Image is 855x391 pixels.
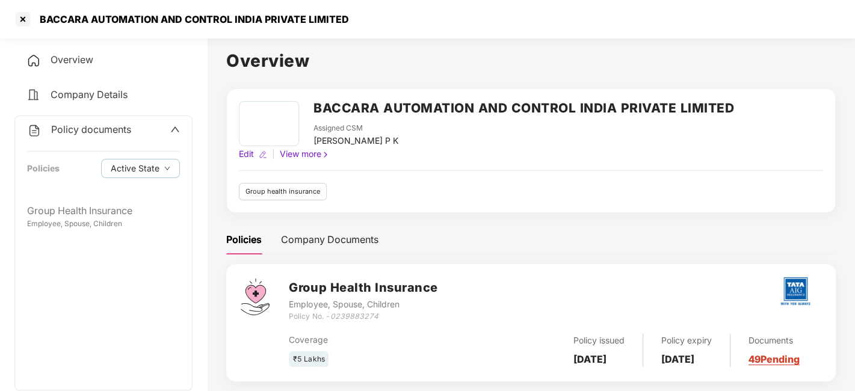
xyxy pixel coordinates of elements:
[226,232,262,247] div: Policies
[774,270,816,312] img: tatag.png
[270,147,277,161] div: |
[313,98,734,118] h2: BACCARA AUTOMATION AND CONTROL INDIA PRIVATE LIMITED
[226,48,836,74] h1: Overview
[26,88,41,102] img: svg+xml;base64,PHN2ZyB4bWxucz0iaHR0cDovL3d3dy53My5vcmcvMjAwMC9zdmciIHdpZHRoPSIyNCIgaGVpZ2h0PSIyNC...
[289,279,437,297] h3: Group Health Insurance
[27,203,180,218] div: Group Health Insurance
[321,150,330,159] img: rightIcon
[27,162,60,175] div: Policies
[32,13,349,25] div: BACCARA AUTOMATION AND CONTROL INDIA PRIVATE LIMITED
[236,147,256,161] div: Edit
[277,147,332,161] div: View more
[164,165,170,172] span: down
[51,88,128,100] span: Company Details
[313,134,398,147] div: [PERSON_NAME] P K
[749,334,800,347] div: Documents
[101,159,180,178] button: Active Statedown
[241,279,270,315] img: svg+xml;base64,PHN2ZyB4bWxucz0iaHR0cDovL3d3dy53My5vcmcvMjAwMC9zdmciIHdpZHRoPSI0Ny43MTQiIGhlaWdodD...
[26,54,41,68] img: svg+xml;base64,PHN2ZyB4bWxucz0iaHR0cDovL3d3dy53My5vcmcvMjAwMC9zdmciIHdpZHRoPSIyNCIgaGVpZ2h0PSIyNC...
[51,54,93,66] span: Overview
[289,333,466,346] div: Coverage
[573,353,607,365] b: [DATE]
[330,312,378,321] i: 0239883274
[111,162,159,175] span: Active State
[170,125,180,134] span: up
[573,334,625,347] div: Policy issued
[51,123,131,135] span: Policy documents
[289,351,329,368] div: ₹5 Lakhs
[259,150,267,159] img: editIcon
[289,311,437,322] div: Policy No. -
[281,232,378,247] div: Company Documents
[27,218,180,230] div: Employee, Spouse, Children
[661,334,712,347] div: Policy expiry
[661,353,694,365] b: [DATE]
[289,298,437,311] div: Employee, Spouse, Children
[313,123,398,134] div: Assigned CSM
[749,353,800,365] a: 49 Pending
[27,123,42,138] img: svg+xml;base64,PHN2ZyB4bWxucz0iaHR0cDovL3d3dy53My5vcmcvMjAwMC9zdmciIHdpZHRoPSIyNCIgaGVpZ2h0PSIyNC...
[239,183,327,200] div: Group health insurance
